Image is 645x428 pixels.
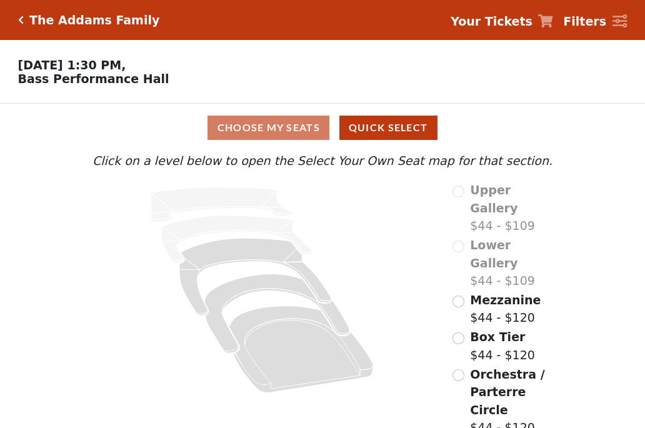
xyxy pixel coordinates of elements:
[451,12,553,31] a: Your Tickets
[470,238,517,270] span: Lower Gallery
[162,216,312,263] path: Lower Gallery - Seats Available: 0
[470,183,517,215] span: Upper Gallery
[563,14,606,28] strong: Filters
[470,330,525,344] span: Box Tier
[339,116,437,140] button: Quick Select
[229,306,374,393] path: Orchestra / Parterre Circle - Seats Available: 159
[151,187,293,222] path: Upper Gallery - Seats Available: 0
[451,14,532,28] strong: Your Tickets
[470,367,544,417] span: Orchestra / Parterre Circle
[29,13,159,27] h5: The Addams Family
[470,293,541,307] span: Mezzanine
[18,16,24,24] a: Click here to go back to filters
[470,236,556,290] label: $44 - $109
[89,152,556,170] p: Click on a level below to open the Select Your Own Seat map for that section.
[470,181,556,235] label: $44 - $109
[470,291,541,327] label: $44 - $120
[563,12,627,31] a: Filters
[470,328,535,364] label: $44 - $120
